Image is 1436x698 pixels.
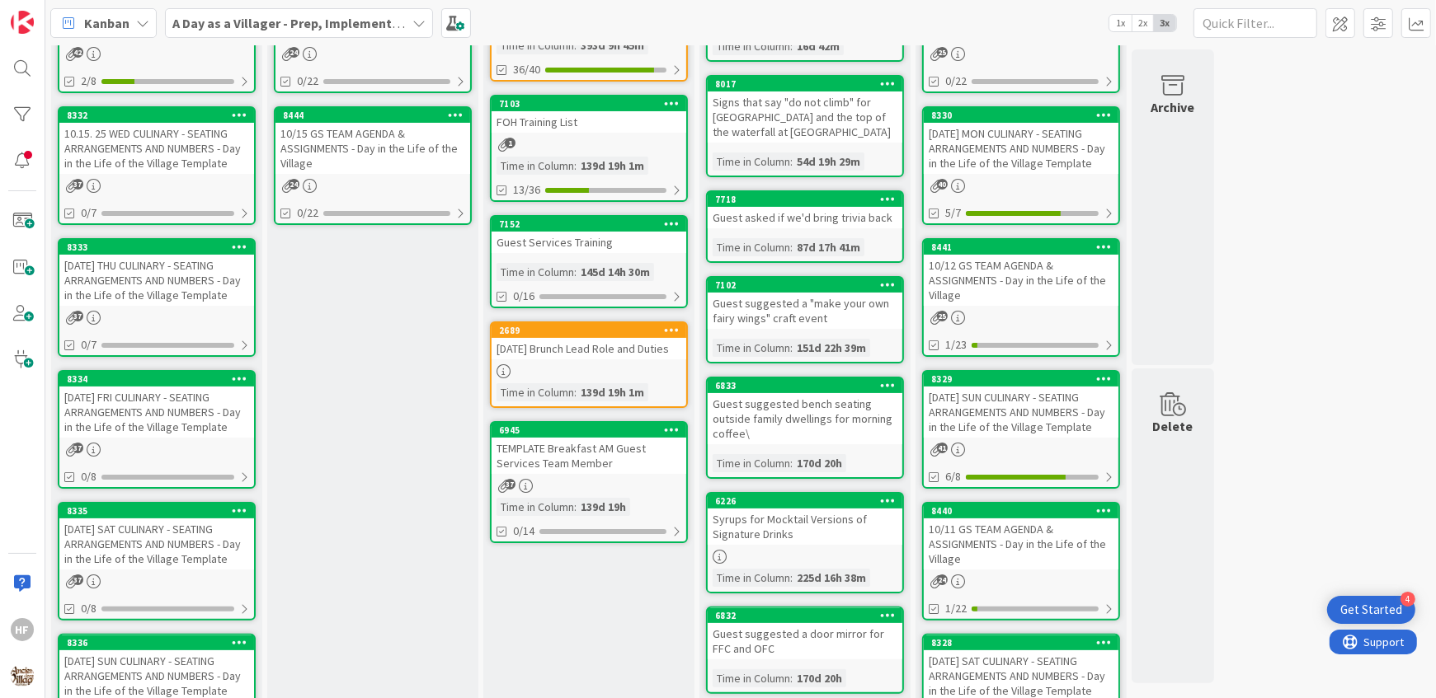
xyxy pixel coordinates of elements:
div: [DATE] SAT CULINARY - SEATING ARRANGEMENTS AND NUMBERS - Day in the Life of the Village Template [59,518,254,569]
div: 6832 [715,610,902,621]
div: 8329 [931,373,1118,385]
div: Archive [1151,97,1195,117]
div: 2689[DATE] Brunch Lead Role and Duties [492,323,686,359]
div: 8441 [924,240,1118,255]
div: Delete [1153,416,1194,436]
div: HF [11,618,34,641]
div: [DATE] THU CULINARY - SEATING ARRANGEMENTS AND NUMBERS - Day in the Life of the Village Template [59,255,254,306]
div: 8444 [283,110,470,121]
span: 40 [937,179,948,190]
div: 844410/15 GS TEAM AGENDA & ASSIGNMENTS - Day in the Life of the Village [275,108,470,174]
div: Get Started [1340,602,1402,618]
div: 10.15. 25 WED CULINARY - SEATING ARRANGEMENTS AND NUMBERS - Day in the Life of the Village Template [59,123,254,174]
span: 2/8 [81,73,97,90]
div: 8332 [59,108,254,123]
div: 8017 [715,78,902,90]
div: Time in Column [713,339,790,357]
span: 24 [289,47,299,58]
div: Time in Column [713,238,790,256]
div: 16d 42m [793,37,844,55]
div: 139d 19h 1m [577,157,648,175]
span: 1 [505,138,516,148]
div: 7103 [492,96,686,111]
span: 41 [937,443,948,453]
img: avatar [11,664,34,687]
span: : [574,263,577,281]
div: 8440 [924,504,1118,518]
span: : [790,37,793,55]
span: 37 [73,443,83,453]
div: Syrups for Mocktail Versions of Signature Drinks [708,508,902,545]
div: 8017 [708,77,902,91]
div: 145d 14h 30m [577,263,654,281]
span: 25 [937,47,948,58]
span: 13/36 [513,181,540,199]
div: 8329 [924,372,1118,386]
span: : [790,339,793,357]
span: 0/22 [945,73,967,90]
span: 3x [1154,15,1176,31]
div: 844010/11 GS TEAM AGENDA & ASSIGNMENTS - Day in the Life of the Village [924,504,1118,569]
div: 8336 [59,635,254,650]
div: 10/12 GS TEAM AGENDA & ASSIGNMENTS - Day in the Life of the Village [924,255,1118,306]
div: 7152 [492,217,686,232]
div: 8334 [59,372,254,386]
span: Support [35,2,75,22]
span: 1/22 [945,600,967,617]
div: 54d 19h 29m [793,152,864,171]
div: 6226 [715,495,902,507]
div: 6945TEMPLATE Breakfast AM Guest Services Team Member [492,423,686,474]
div: 8335 [59,504,254,518]
div: Time in Column [713,152,790,171]
div: Time in Column [497,498,574,516]
div: Time in Column [497,383,574,401]
div: 7102Guest suggested a "make your own fairy wings" craft event [708,278,902,329]
div: 8335[DATE] SAT CULINARY - SEATING ARRANGEMENTS AND NUMBERS - Day in the Life of the Village Template [59,504,254,569]
div: 8328 [931,637,1118,649]
div: 6833Guest suggested bench seating outside family dwellings for morning coffee\ [708,378,902,444]
span: 0/7 [81,204,97,222]
span: : [790,454,793,472]
div: 139d 19h 1m [577,383,648,401]
span: 5/7 [945,204,961,222]
div: 7718 [715,194,902,205]
span: 1/23 [945,336,967,354]
div: 844110/12 GS TEAM AGENDA & ASSIGNMENTS - Day in the Life of the Village [924,240,1118,306]
div: 7152 [499,218,686,230]
div: 10/11 GS TEAM AGENDA & ASSIGNMENTS - Day in the Life of the Village [924,518,1118,569]
div: Guest suggested bench seating outside family dwellings for morning coffee\ [708,393,902,444]
span: 37 [505,479,516,490]
span: 37 [73,311,83,321]
div: 8333 [59,240,254,255]
div: Time in Column [713,569,790,587]
span: Kanban [84,13,129,33]
span: 0/8 [81,468,97,485]
div: Open Get Started checklist, remaining modules: 4 [1327,596,1415,624]
div: Guest suggested a "make your own fairy wings" craft event [708,293,902,329]
span: 25 [937,311,948,321]
div: 8441 [931,241,1118,253]
div: 7718Guest asked if we'd bring trivia back [708,192,902,228]
span: 0/14 [513,522,534,540]
div: Guest suggested a door mirror for FFC and OFC [708,623,902,659]
span: 0/16 [513,288,534,305]
div: 8333 [67,241,254,253]
div: Guest Services Training [492,232,686,253]
div: 7103 [499,98,686,110]
div: Time in Column [497,157,574,175]
span: 6/8 [945,468,961,485]
div: 6945 [492,423,686,438]
div: 8333[DATE] THU CULINARY - SEATING ARRANGEMENTS AND NUMBERS - Day in the Life of the Village Template [59,240,254,306]
div: Signs that say "do not climb" for [GEOGRAPHIC_DATA] and the top of the waterfall at [GEOGRAPHIC_D... [708,91,902,143]
div: 8444 [275,108,470,123]
span: 0/22 [297,204,318,222]
div: Time in Column [713,37,790,55]
div: 170d 20h [793,454,846,472]
div: [DATE] MON CULINARY - SEATING ARRANGEMENTS AND NUMBERS - Day in the Life of the Village Template [924,123,1118,174]
div: 6226 [708,494,902,508]
div: [DATE] Brunch Lead Role and Duties [492,338,686,359]
div: 170d 20h [793,669,846,687]
div: [DATE] SUN CULINARY - SEATING ARRANGEMENTS AND NUMBERS - Day in the Life of the Village Template [924,386,1118,438]
span: : [574,498,577,516]
div: 8330 [924,108,1118,123]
